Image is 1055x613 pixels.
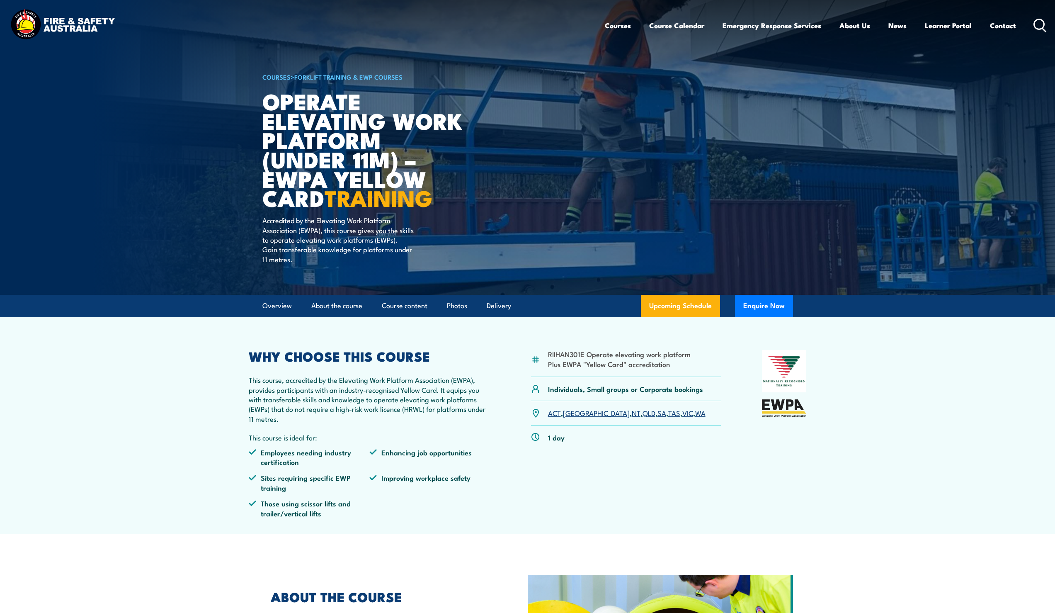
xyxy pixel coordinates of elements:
p: 1 day [548,433,565,442]
a: About Us [839,15,870,36]
li: RIIHAN301E Operate elevating work platform [548,349,691,359]
li: Plus EWPA "Yellow Card" accreditation [548,359,691,369]
img: EWPA [762,399,807,417]
a: TAS [668,408,680,418]
a: Emergency Response Services [723,15,821,36]
a: WA [695,408,706,418]
a: SA [657,408,666,418]
a: Overview [262,295,292,317]
a: Contact [990,15,1016,36]
a: Course Calendar [649,15,704,36]
p: This course is ideal for: [249,433,491,442]
a: Delivery [487,295,511,317]
p: Accredited by the Elevating Work Platform Association (EWPA), this course gives you the skills to... [262,215,414,264]
p: , , , , , , , [548,408,706,418]
li: Enhancing job opportunities [369,448,490,467]
h2: WHY CHOOSE THIS COURSE [249,350,491,362]
li: Those using scissor lifts and trailer/vertical lifts [249,499,370,518]
a: News [888,15,907,36]
a: About the course [311,295,362,317]
a: Upcoming Schedule [641,295,720,317]
button: Enquire Now [735,295,793,317]
a: Courses [605,15,631,36]
a: COURSES [262,72,291,81]
a: NT [632,408,640,418]
h6: > [262,72,467,82]
a: VIC [682,408,693,418]
a: Photos [447,295,467,317]
strong: TRAINING [325,180,432,214]
h1: Operate Elevating Work Platform (under 11m) – EWPA Yellow Card [262,91,467,207]
a: Forklift Training & EWP Courses [294,72,403,81]
h2: ABOUT THE COURSE [271,591,490,602]
a: Course content [382,295,427,317]
a: ACT [548,408,561,418]
a: QLD [643,408,655,418]
a: Learner Portal [925,15,972,36]
li: Improving workplace safety [369,473,490,492]
li: Sites requiring specific EWP training [249,473,370,492]
img: Nationally Recognised Training logo. [762,350,807,392]
a: [GEOGRAPHIC_DATA] [563,408,630,418]
p: This course, accredited by the Elevating Work Platform Association (EWPA), provides participants ... [249,375,491,423]
li: Employees needing industry certification [249,448,370,467]
p: Individuals, Small groups or Corporate bookings [548,384,703,394]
